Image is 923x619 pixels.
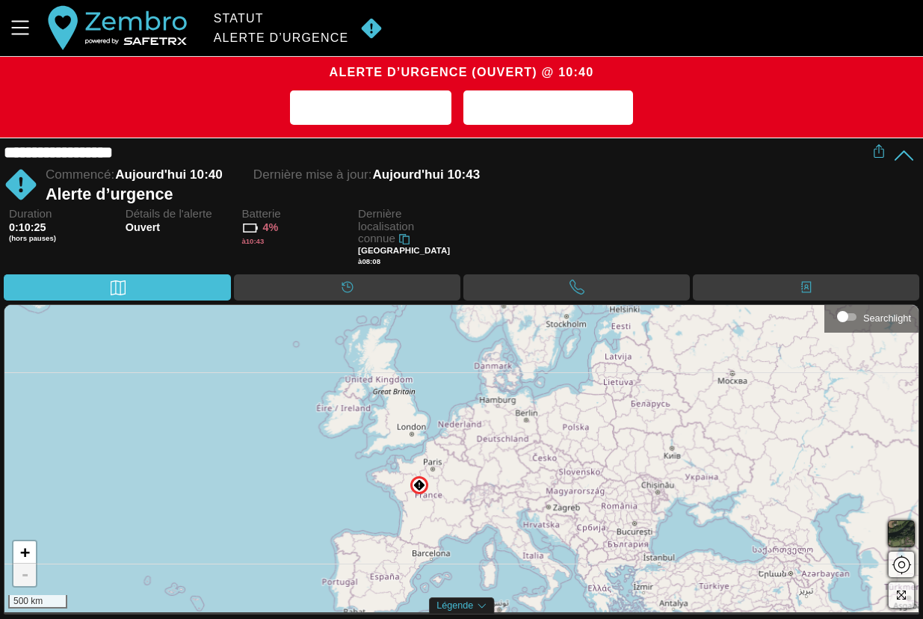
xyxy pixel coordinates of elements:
div: Alerte d’urgence [46,185,872,204]
div: Appel [463,274,690,301]
span: Aujourd'hui 10:43 [373,167,481,182]
span: Ajouter une note [302,97,439,120]
span: Alerte d’urgence (Ouvert) @ 10:40 [330,65,594,78]
span: [GEOGRAPHIC_DATA] [358,246,450,255]
div: 500 km [8,595,67,609]
div: Searchlight [832,306,911,328]
span: Dernière localisation connue [358,207,414,244]
div: Alerte d’urgence [214,31,349,45]
button: Résoudre l'alerte [463,90,633,125]
span: Commencé: [46,167,114,182]
span: Détails de l'alerte [126,208,221,221]
div: Searchlight [863,312,911,324]
div: Calendrier [234,274,460,301]
span: 0:10:25 [9,221,46,233]
span: Duration [9,208,105,221]
div: Carte [4,274,231,301]
img: MANUAL.svg [354,17,389,40]
span: Aujourd'hui 10:40 [115,167,223,182]
span: 4% [262,221,278,233]
span: (hors pauses) [9,234,105,243]
img: MANUAL.svg [4,167,38,202]
span: à 10:43 [241,237,264,245]
a: Zoom in [13,541,36,564]
a: Zoom out [13,564,36,586]
img: MANUAL.svg [413,479,425,491]
span: Dernière mise à jour: [253,167,372,182]
div: Contacts [693,274,919,301]
span: Légende [436,600,473,611]
span: Batterie [241,208,337,221]
span: Résoudre l'alerte [475,97,621,120]
div: Statut [214,12,349,25]
span: à 08:08 [358,257,380,265]
span: Ouvert [126,221,221,234]
button: Ajouter une note [290,90,451,125]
